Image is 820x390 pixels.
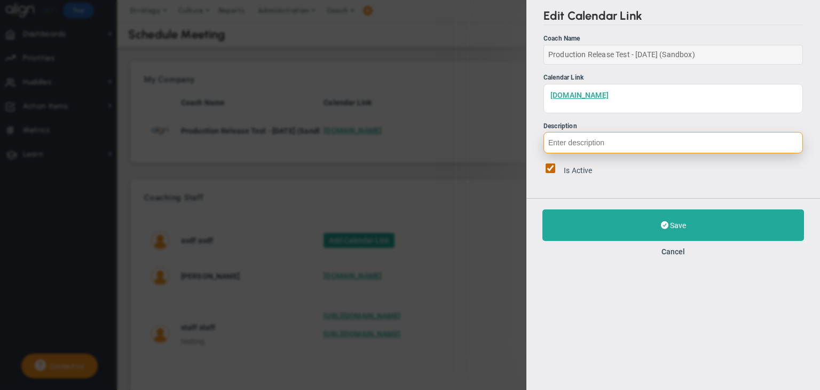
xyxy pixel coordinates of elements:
span: Is Active [564,166,592,175]
button: Cancel [661,247,685,256]
a: [DOMAIN_NAME] [550,91,609,99]
div: Production Release Test - [DATE] (Sandbox) [543,45,803,65]
input: Is Active [546,163,555,173]
span: Save [670,221,686,230]
div: Calendar Link [543,73,803,83]
button: Save [542,209,804,241]
input: Description [543,132,803,153]
div: Coach Name [543,34,803,44]
h2: Edit Calendar Link [543,9,803,25]
div: Description [543,121,803,131]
